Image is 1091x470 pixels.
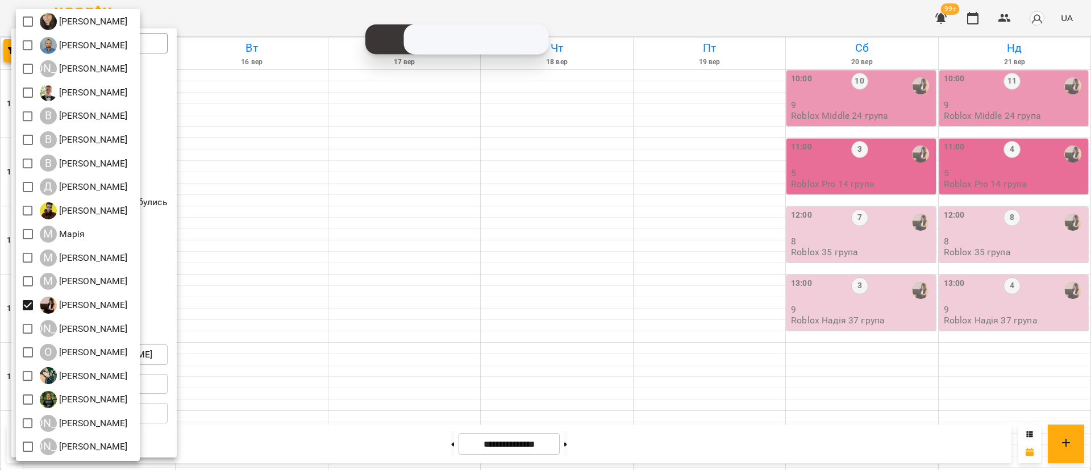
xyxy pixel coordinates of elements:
[40,155,57,172] div: В
[57,274,128,288] p: [PERSON_NAME]
[57,180,128,194] p: [PERSON_NAME]
[57,15,128,28] p: [PERSON_NAME]
[57,346,128,359] p: [PERSON_NAME]
[40,367,128,384] div: Ольга Мизюк
[40,273,57,290] div: М
[40,84,128,101] a: В [PERSON_NAME]
[40,202,128,219] a: Д [PERSON_NAME]
[40,178,128,196] a: Д [PERSON_NAME]
[40,297,128,314] a: Н [PERSON_NAME]
[57,109,128,123] p: [PERSON_NAME]
[57,369,128,383] p: [PERSON_NAME]
[40,13,128,30] a: А [PERSON_NAME]
[40,391,57,408] img: Р
[40,60,57,77] div: [PERSON_NAME]
[40,249,57,267] div: М
[40,415,128,432] div: Юрій Шпак
[40,320,57,337] div: [PERSON_NAME]
[40,107,57,124] div: В
[57,227,85,241] p: Марія
[40,367,128,384] a: О [PERSON_NAME]
[57,86,128,99] p: [PERSON_NAME]
[57,298,128,312] p: [PERSON_NAME]
[40,249,128,267] a: М [PERSON_NAME]
[57,133,128,147] p: [PERSON_NAME]
[40,155,128,172] a: В [PERSON_NAME]
[40,131,57,148] div: В
[40,13,57,30] img: А
[40,84,57,101] img: В
[40,391,128,408] div: Роман Ованенко
[40,202,57,219] img: Д
[57,440,128,454] p: [PERSON_NAME]
[57,251,128,265] p: [PERSON_NAME]
[40,438,128,455] a: [PERSON_NAME] [PERSON_NAME]
[40,438,57,455] div: [PERSON_NAME]
[40,226,57,243] div: М
[40,391,128,408] a: Р [PERSON_NAME]
[57,39,128,52] p: [PERSON_NAME]
[57,322,128,336] p: [PERSON_NAME]
[40,367,57,384] img: О
[40,438,128,455] div: Ярослав Пташинський
[40,415,57,432] div: [PERSON_NAME]
[40,344,57,361] div: О
[40,37,128,54] div: Антон Костюк
[57,62,128,76] p: [PERSON_NAME]
[40,344,128,361] a: О [PERSON_NAME]
[40,13,128,30] div: Анастасія Герус
[40,131,128,148] a: В [PERSON_NAME]
[40,60,128,77] a: [PERSON_NAME] [PERSON_NAME]
[40,320,128,337] a: [PERSON_NAME] [PERSON_NAME]
[57,204,128,218] p: [PERSON_NAME]
[57,157,128,170] p: [PERSON_NAME]
[40,415,128,432] a: [PERSON_NAME] [PERSON_NAME]
[40,37,128,54] a: А [PERSON_NAME]
[40,297,57,314] img: Н
[57,417,128,430] p: [PERSON_NAME]
[57,393,128,406] p: [PERSON_NAME]
[40,273,128,290] a: М [PERSON_NAME]
[40,226,85,243] div: Марія
[40,107,128,124] a: В [PERSON_NAME]
[40,226,85,243] a: М Марія
[40,178,57,196] div: Д
[40,37,57,54] img: А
